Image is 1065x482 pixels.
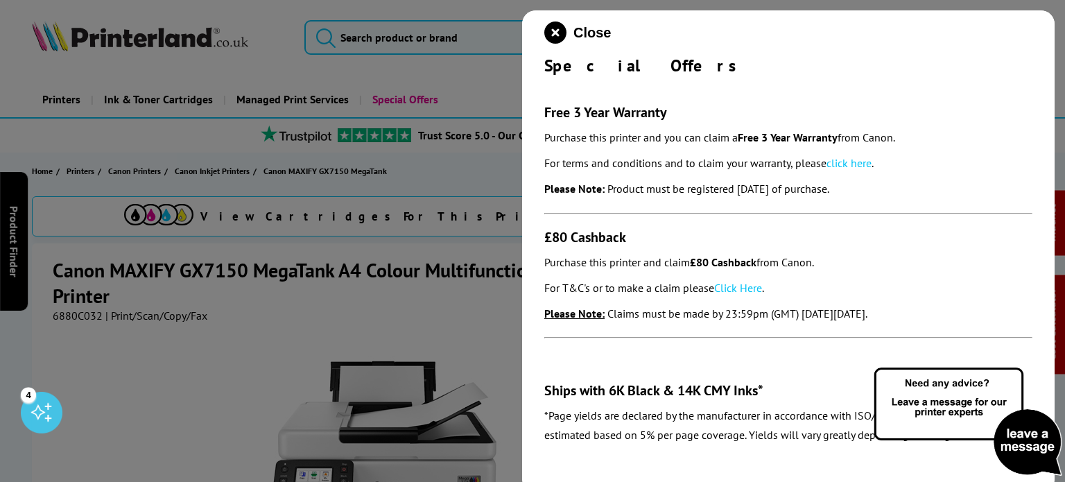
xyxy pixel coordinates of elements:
[544,182,605,196] strong: Please Note:
[544,103,1032,121] h3: Free 3 Year Warranty
[826,156,872,170] a: click here
[607,182,827,196] em: Product must be registered [DATE] of purchase
[544,279,1032,298] p: For T&C's or to make a claim please .
[544,154,1032,173] p: For terms and conditions and to claim your warranty, please .
[607,307,865,320] i: Claims must be made by 23:59pm (GMT) [DATE][DATE]
[544,381,1032,399] h3: Ships with 6K Black & 14K CMY Inks*
[544,228,1032,246] h3: £80 Cashback
[544,180,1032,198] p: .
[544,253,1032,272] p: Purchase this printer and claim from Canon.
[714,281,762,295] a: Click Here
[544,21,611,44] button: close modal
[21,387,36,402] div: 4
[544,307,605,320] strong: Please Note:
[690,255,756,269] strong: £80 Cashback
[573,25,611,41] span: Close
[544,55,1032,76] div: Special Offers
[544,408,1029,460] em: *Page yields are declared by the manufacturer in accordance with ISO/IEC standards or occasionall...
[544,128,1032,147] p: Purchase this printer and you can claim a from Canon.
[738,130,838,144] strong: Free 3 Year Warranty
[871,365,1065,479] img: Open Live Chat window
[544,304,1032,323] p: .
